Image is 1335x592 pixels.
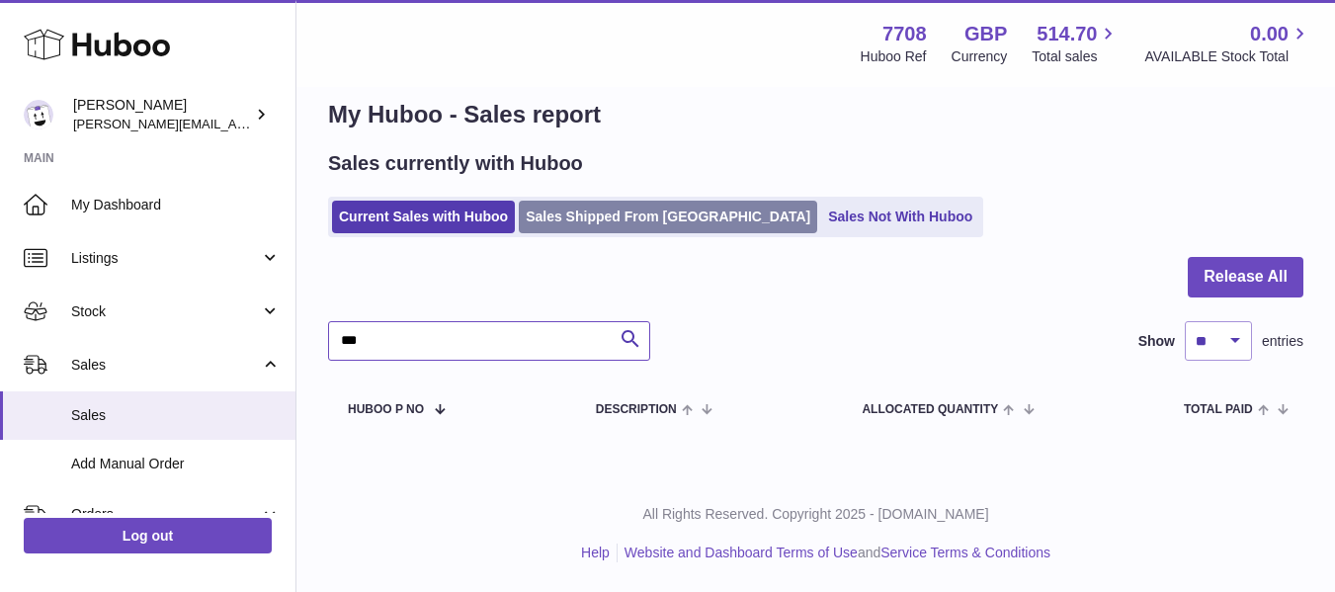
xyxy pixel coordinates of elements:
span: Orders [71,505,260,524]
span: Total paid [1184,403,1253,416]
h1: My Huboo - Sales report [328,99,1303,130]
li: and [618,544,1050,562]
span: Sales [71,406,281,425]
a: 0.00 AVAILABLE Stock Total [1144,21,1311,66]
span: Listings [71,249,260,268]
a: Help [581,545,610,560]
span: ALLOCATED Quantity [862,403,998,416]
div: Currency [952,47,1008,66]
span: Description [596,403,677,416]
label: Show [1138,332,1175,351]
a: Sales Shipped From [GEOGRAPHIC_DATA] [519,201,817,233]
span: [PERSON_NAME][EMAIL_ADDRESS][DOMAIN_NAME] [73,116,396,131]
div: Huboo Ref [861,47,927,66]
a: Service Terms & Conditions [880,545,1050,560]
button: Release All [1188,257,1303,297]
span: My Dashboard [71,196,281,214]
span: entries [1262,332,1303,351]
a: Sales Not With Huboo [821,201,979,233]
strong: 7708 [882,21,927,47]
img: victor@erbology.co [24,100,53,129]
a: Website and Dashboard Terms of Use [625,545,858,560]
span: Sales [71,356,260,375]
span: Huboo P no [348,403,424,416]
span: 0.00 [1250,21,1289,47]
h2: Sales currently with Huboo [328,150,583,177]
a: 514.70 Total sales [1032,21,1120,66]
span: Total sales [1032,47,1120,66]
span: 514.70 [1037,21,1097,47]
span: Add Manual Order [71,455,281,473]
a: Current Sales with Huboo [332,201,515,233]
p: All Rights Reserved. Copyright 2025 - [DOMAIN_NAME] [312,505,1319,524]
span: Stock [71,302,260,321]
div: [PERSON_NAME] [73,96,251,133]
span: AVAILABLE Stock Total [1144,47,1311,66]
a: Log out [24,518,272,553]
strong: GBP [964,21,1007,47]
